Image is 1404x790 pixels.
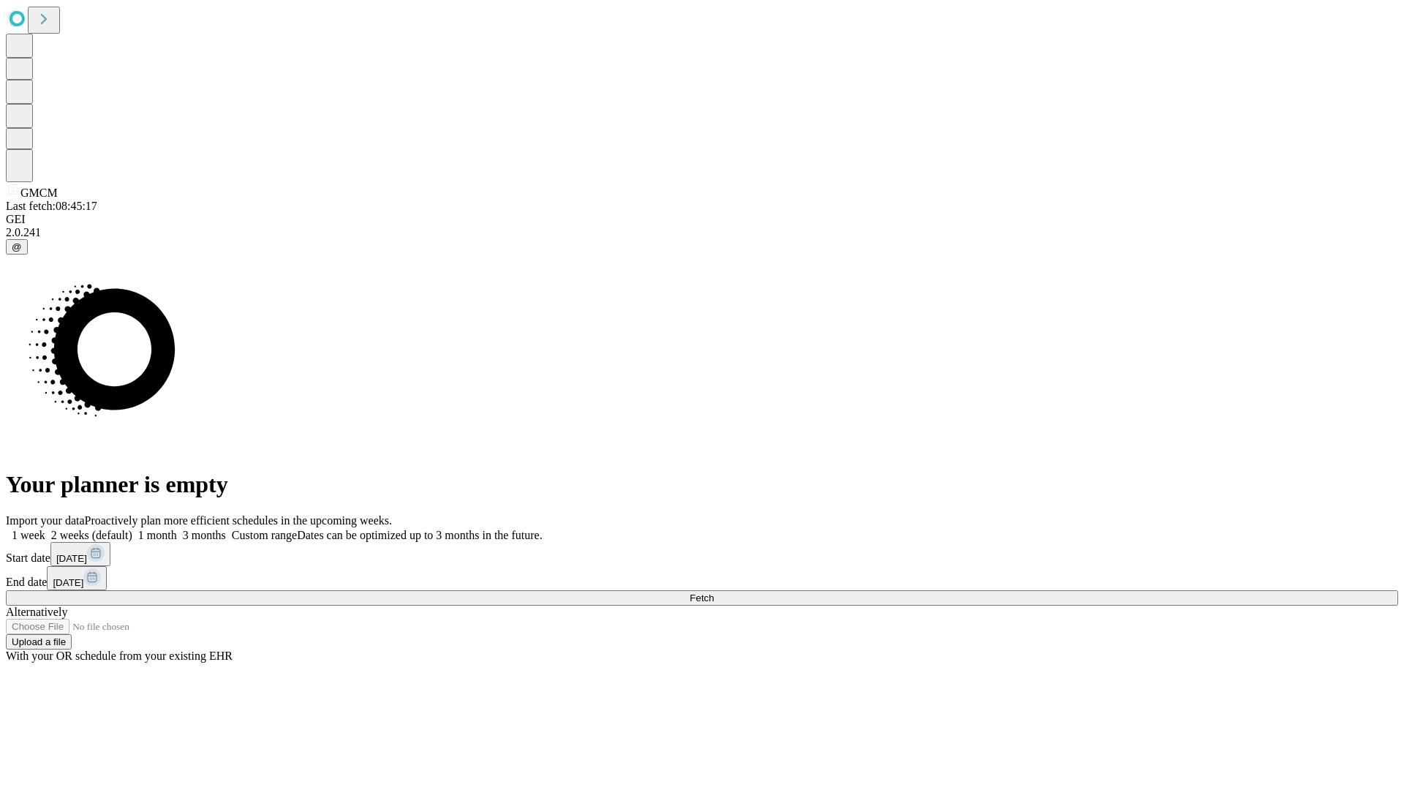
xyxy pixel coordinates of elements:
[6,226,1398,239] div: 2.0.241
[6,650,233,662] span: With your OR schedule from your existing EHR
[297,529,542,541] span: Dates can be optimized up to 3 months in the future.
[6,471,1398,498] h1: Your planner is empty
[53,577,83,588] span: [DATE]
[183,529,226,541] span: 3 months
[6,590,1398,606] button: Fetch
[6,514,85,527] span: Import your data
[12,241,22,252] span: @
[47,566,107,590] button: [DATE]
[232,529,297,541] span: Custom range
[6,542,1398,566] div: Start date
[6,200,97,212] span: Last fetch: 08:45:17
[6,634,72,650] button: Upload a file
[56,553,87,564] span: [DATE]
[138,529,177,541] span: 1 month
[85,514,392,527] span: Proactively plan more efficient schedules in the upcoming weeks.
[6,239,28,255] button: @
[6,566,1398,590] div: End date
[20,187,58,199] span: GMCM
[6,606,67,618] span: Alternatively
[50,542,110,566] button: [DATE]
[690,592,714,603] span: Fetch
[12,529,45,541] span: 1 week
[6,213,1398,226] div: GEI
[51,529,132,541] span: 2 weeks (default)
